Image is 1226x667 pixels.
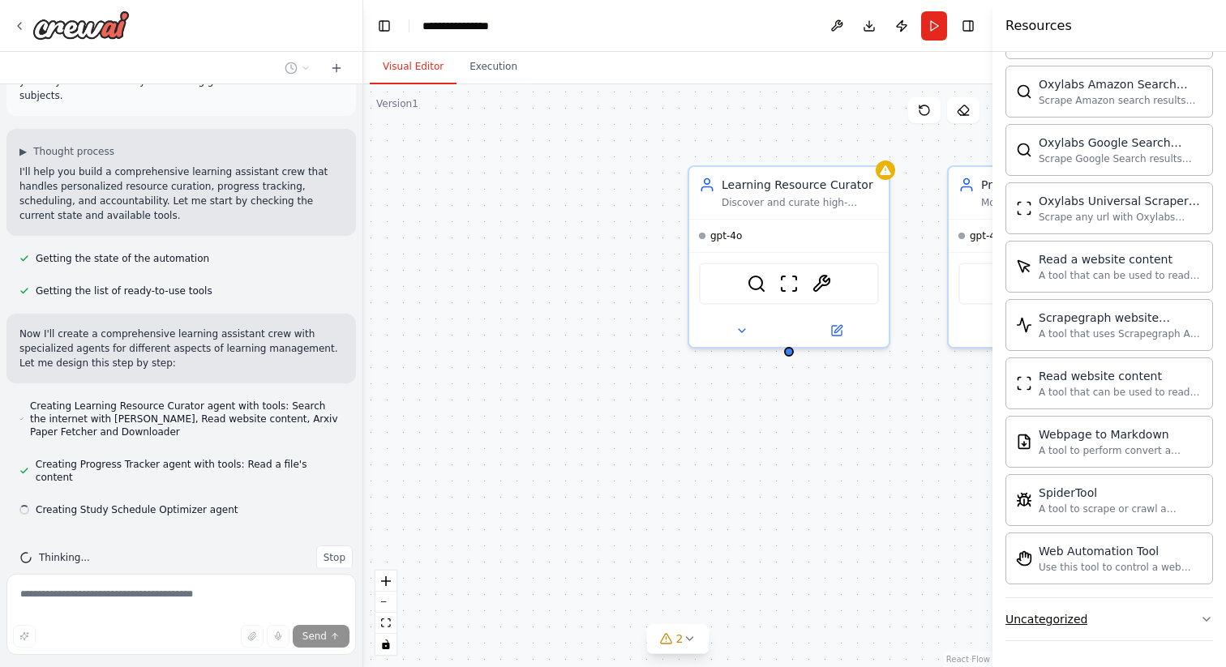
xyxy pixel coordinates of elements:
[946,655,990,664] a: React Flow attribution
[316,545,353,570] button: Stop
[676,631,684,647] span: 2
[1039,386,1202,399] div: A tool that can be used to read a website content.
[1039,135,1202,151] div: Oxylabs Google Search Scraper tool
[1039,561,1202,574] div: Use this tool to control a web browser and interact with websites using natural language. Capabil...
[293,625,349,648] button: Send
[1016,317,1032,333] img: Scrapegraphscrapetool
[722,177,879,193] div: Learning Resource Curator
[1016,375,1032,391] img: Scrapewebsitetool
[812,274,831,293] img: ArxivPaperTool
[1039,94,1202,107] div: Scrape Amazon search results with Oxylabs Amazon Search Scraper
[375,634,397,655] button: toggle interactivity
[1039,269,1202,282] div: A tool that can be used to read a website content.
[722,196,879,209] div: Discover and curate high-quality, personalized learning resources for {subject} based on {learnin...
[1016,492,1032,508] img: Spidertool
[375,613,397,634] button: fit view
[19,145,27,158] span: ▶
[1016,259,1032,275] img: Scrapeelementfromwebsitetool
[1039,251,1202,267] div: Read a website content
[1005,598,1213,640] button: Uncategorized
[1039,485,1202,501] div: SpiderTool
[981,177,1138,193] div: Progress Tracker
[1039,502,1202,515] div: A tool to scrape or crawl a website and return LLM-ready content.
[1039,444,1202,457] div: A tool to perform convert a webpage to markdown to make it easier for LLMs to understand
[1039,193,1202,209] div: Oxylabs Universal Scraper tool
[302,630,327,643] span: Send
[647,624,709,654] button: 2
[267,625,289,648] button: Click to speak your automation idea
[36,503,238,516] span: Creating Study Schedule Optimizer agent
[457,50,530,84] button: Execution
[241,625,264,648] button: Upload files
[376,97,418,110] div: Version 1
[32,11,130,40] img: Logo
[375,592,397,613] button: zoom out
[1005,611,1087,627] div: Uncategorized
[1016,200,1032,216] img: Oxylabsuniversalscrapertool
[324,551,345,564] span: Stop
[1016,550,1032,567] img: Stagehandtool
[1016,83,1032,100] img: Oxylabsamazonsearchscrapertool
[1039,76,1202,92] div: Oxylabs Amazon Search Scraper tool
[688,165,890,348] div: Learning Resource CuratorDiscover and curate high-quality, personalized learning resources for {s...
[375,571,397,592] button: zoom in
[1039,152,1202,165] div: Scrape Google Search results with Oxylabs Google Search Scraper
[19,145,114,158] button: ▶Thought process
[422,18,506,34] nav: breadcrumb
[1016,434,1032,450] img: Serplywebpagetomarkdowntool
[1039,368,1202,384] div: Read website content
[33,145,114,158] span: Thought process
[19,165,343,223] p: I'll help you build a comprehensive learning assistant crew that handles personalized resource cu...
[791,321,882,340] button: Open in side panel
[36,284,212,297] span: Getting the list of ready-to-use tools
[1039,211,1202,224] div: Scrape any url with Oxylabs Universal Scraper
[36,252,209,265] span: Getting the state of the automation
[370,50,457,84] button: Visual Editor
[1016,142,1032,158] img: Oxylabsgooglesearchscrapertool
[30,400,343,438] span: Creating Learning Resource Curator agent with tools: Search the internet with [PERSON_NAME], Read...
[1039,426,1202,443] div: Webpage to Markdown
[39,551,90,564] span: Thinking...
[278,58,317,78] button: Switch to previous chat
[1039,310,1202,326] div: Scrapegraph website scraper
[779,274,799,293] img: ScrapeWebsiteTool
[981,196,1138,209] div: Monitor and analyze learning progress across different {subjects}, track completion rates, identi...
[947,165,1150,348] div: Progress TrackerMonitor and analyze learning progress across different {subjects}, track completi...
[1039,543,1202,559] div: Web Automation Tool
[373,15,396,37] button: Hide left sidebar
[375,571,397,655] div: React Flow controls
[324,58,349,78] button: Start a new chat
[1005,16,1072,36] h4: Resources
[957,15,980,37] button: Hide right sidebar
[747,274,766,293] img: SerperDevTool
[710,229,742,242] span: gpt-4o
[19,327,343,370] p: Now I'll create a comprehensive learning assistant crew with specialized agents for different asp...
[1039,327,1202,340] div: A tool that uses Scrapegraph AI to intelligently scrape website content.
[13,625,36,648] button: Improve this prompt
[36,458,343,484] span: Creating Progress Tracker agent with tools: Read a file's content
[970,229,1001,242] span: gpt-4o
